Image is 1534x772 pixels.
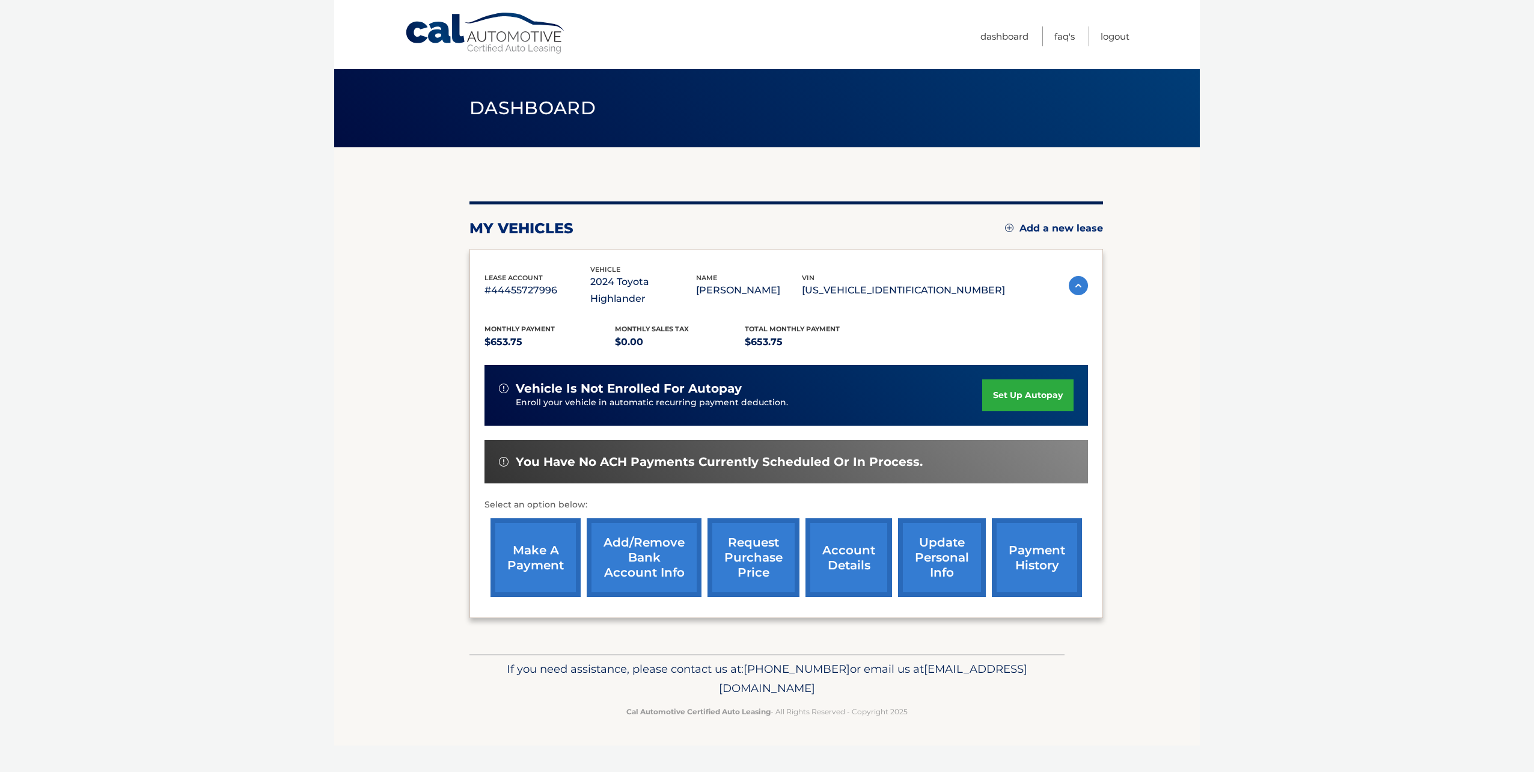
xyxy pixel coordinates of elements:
a: FAQ's [1054,26,1075,46]
img: add.svg [1005,224,1013,232]
p: [PERSON_NAME] [696,282,802,299]
span: Monthly Payment [484,325,555,333]
p: 2024 Toyota Highlander [590,274,696,307]
a: update personal info [898,518,986,597]
span: Monthly sales Tax [615,325,689,333]
span: Dashboard [469,97,596,119]
p: $0.00 [615,334,745,351]
span: lease account [484,274,543,282]
a: Cal Automotive [405,12,567,55]
a: Dashboard [980,26,1028,46]
a: set up autopay [982,379,1074,411]
p: Select an option below: [484,498,1088,512]
p: #44455727996 [484,282,590,299]
span: vin [802,274,814,282]
a: request purchase price [707,518,799,597]
span: vehicle [590,265,620,274]
strong: Cal Automotive Certified Auto Leasing [626,707,771,716]
p: [US_VEHICLE_IDENTIFICATION_NUMBER] [802,282,1005,299]
span: [EMAIL_ADDRESS][DOMAIN_NAME] [719,662,1027,695]
p: Enroll your vehicle in automatic recurring payment deduction. [516,396,982,409]
a: account details [805,518,892,597]
img: accordion-active.svg [1069,276,1088,295]
span: vehicle is not enrolled for autopay [516,381,742,396]
span: Total Monthly Payment [745,325,840,333]
a: make a payment [490,518,581,597]
img: alert-white.svg [499,457,509,467]
a: payment history [992,518,1082,597]
img: alert-white.svg [499,384,509,393]
p: - All Rights Reserved - Copyright 2025 [477,705,1057,718]
p: $653.75 [484,334,615,351]
a: Add/Remove bank account info [587,518,701,597]
p: If you need assistance, please contact us at: or email us at [477,660,1057,698]
a: Add a new lease [1005,222,1103,234]
span: [PHONE_NUMBER] [744,662,850,676]
span: name [696,274,717,282]
p: $653.75 [745,334,875,351]
span: You have no ACH payments currently scheduled or in process. [516,455,923,470]
h2: my vehicles [469,219,573,237]
a: Logout [1101,26,1129,46]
